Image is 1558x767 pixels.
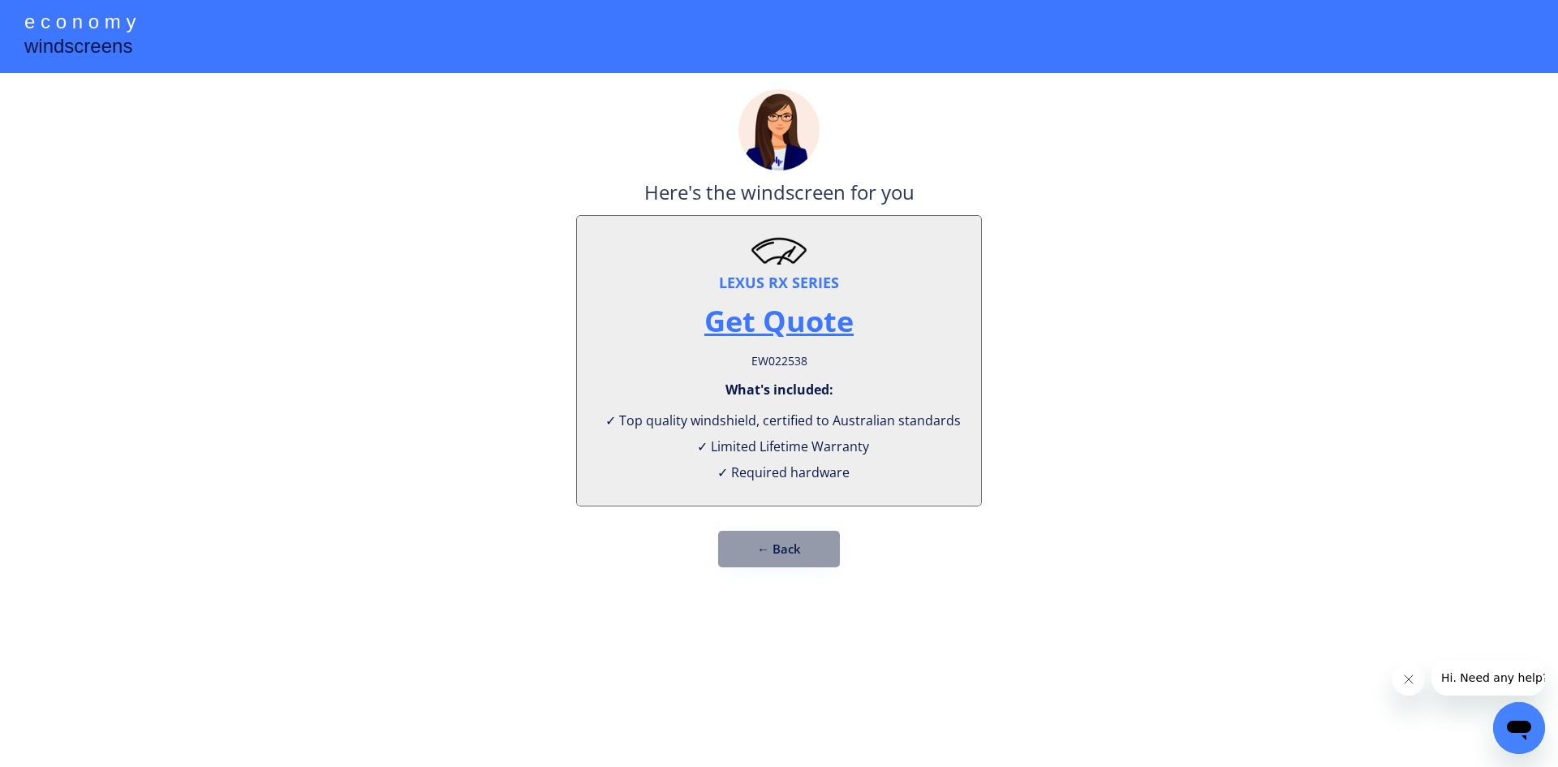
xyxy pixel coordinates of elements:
[24,32,132,64] div: windscreens
[704,301,854,341] a: Get Quote
[751,350,807,373] div: EW022538
[738,89,820,170] img: madeline.png
[644,179,915,215] div: Here's the windscreen for you
[719,273,839,293] div: LEXUS RX SERIES
[1431,660,1545,696] iframe: Message from company
[751,236,807,265] img: windscreen2.png
[725,381,833,399] div: What's included:
[10,11,117,24] span: Hi. Need any help?
[718,531,840,567] button: ← Back
[1392,663,1425,696] iframe: Close message
[1493,702,1545,754] iframe: Button to launch messaging window
[24,8,136,39] div: e c o n o m y
[597,407,961,485] div: ✓ Top quality windshield, certified to Australian standards ✓ Limited Lifetime Warranty ✓ Require...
